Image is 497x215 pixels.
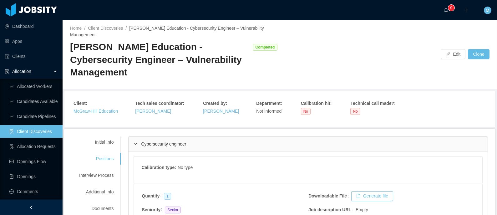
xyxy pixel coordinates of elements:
span: No [301,108,311,115]
a: Client Discoveries [88,26,123,31]
a: icon: messageComments [9,185,58,198]
span: M [486,7,489,14]
button: icon: fileGenerate file [351,191,393,201]
a: Home [70,26,82,31]
a: [PERSON_NAME] [203,109,239,114]
i: icon: solution [5,69,9,74]
button: Clone [468,49,489,59]
strong: Seniority [142,207,160,212]
div: Additional Info [72,186,121,198]
a: icon: file-doneAllocation Requests [9,140,58,153]
strong: Calibration type : [141,165,176,170]
strong: Department : [256,101,282,106]
i: icon: bell [444,8,448,12]
a: icon: line-chartCandidates Available [9,95,58,108]
a: icon: idcardOpenings Flow [9,155,58,168]
span: [PERSON_NAME] Education - Cybersecurity Engineer – Vulnerability Management [70,26,264,37]
a: McGraw-Hill Education [74,109,118,114]
span: Cybersecurity engineer [141,141,186,146]
a: icon: appstoreApps [5,35,58,48]
strong: Quantity [142,193,160,198]
a: icon: auditClients [5,50,58,63]
strong: Job description URL [308,207,351,212]
a: icon: line-chartAllocated Workers [9,80,58,93]
a: icon: line-chartCandidate Pipelines [9,110,58,123]
a: icon: file-textOpenings [9,170,58,183]
div: No type [178,164,193,172]
div: Documents [72,203,121,214]
span: / [84,26,85,31]
strong: Tech sales coordinator : [135,101,184,106]
span: Not Informed [256,109,281,114]
span: 1 [164,193,171,200]
a: icon: file-searchClient Discoveries [9,125,58,138]
span: No [350,108,360,115]
div: Initial Info [72,136,121,148]
span: Completed [253,44,277,51]
strong: Calibration hit : [301,101,332,106]
i: icon: plus [464,8,468,12]
div: Positions [72,153,121,165]
sup: 0 [448,5,454,11]
strong: Client : [74,101,87,106]
span: Empty [356,207,368,213]
a: icon: pie-chartDashboard [5,20,58,33]
a: [PERSON_NAME] [135,109,171,114]
strong: Created by : [203,101,227,106]
div: [PERSON_NAME] Education - Cybersecurity Engineer – Vulnerability Management [70,41,250,79]
i: icon: right [134,142,137,146]
div: Interview Process [72,170,121,181]
strong: Technical call made? : [350,101,395,106]
span: / [125,26,127,31]
span: Senior [165,207,181,213]
strong: Downloadable File [308,193,347,198]
span: Allocation [12,69,31,74]
div: icon: rightCybersecurity engineer [129,137,488,151]
button: icon: editEdit [441,49,465,59]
